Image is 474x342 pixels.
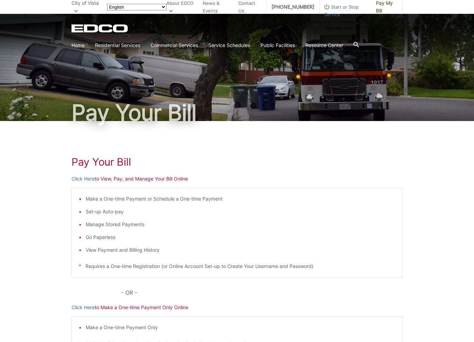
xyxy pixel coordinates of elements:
[107,4,167,10] select: Select a language
[121,288,402,297] p: - OR -
[72,175,95,183] a: Click Here
[305,41,343,49] a: Resource Center
[72,102,402,124] h1: Pay Your Bill
[72,41,85,49] a: Home
[72,304,402,311] p: to Make a One-time Payment Only Online
[260,41,295,49] a: Public Facilities
[208,41,250,49] a: Service Schedules
[86,233,395,241] li: Go Paperless
[95,41,140,49] a: Residential Services
[86,208,395,215] li: Set-up Auto-pay
[86,221,395,228] li: Manage Stored Payments
[86,324,395,331] li: Make a One-time Payment Only
[86,195,395,203] li: Make a One-time Payment or Schedule a One-time Payment
[72,156,402,168] h1: Pay Your Bill
[151,41,198,49] a: Commercial Services
[72,304,95,311] a: Click Here
[72,175,402,183] p: to View, Pay, and Manage Your Bill Online
[86,246,395,254] li: View Payment and Billing History
[72,24,129,33] a: EDCD logo. Return to the homepage.
[79,262,395,270] p: * Requires a One-time Registration (or Online Account Set-up to Create Your Username and Password)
